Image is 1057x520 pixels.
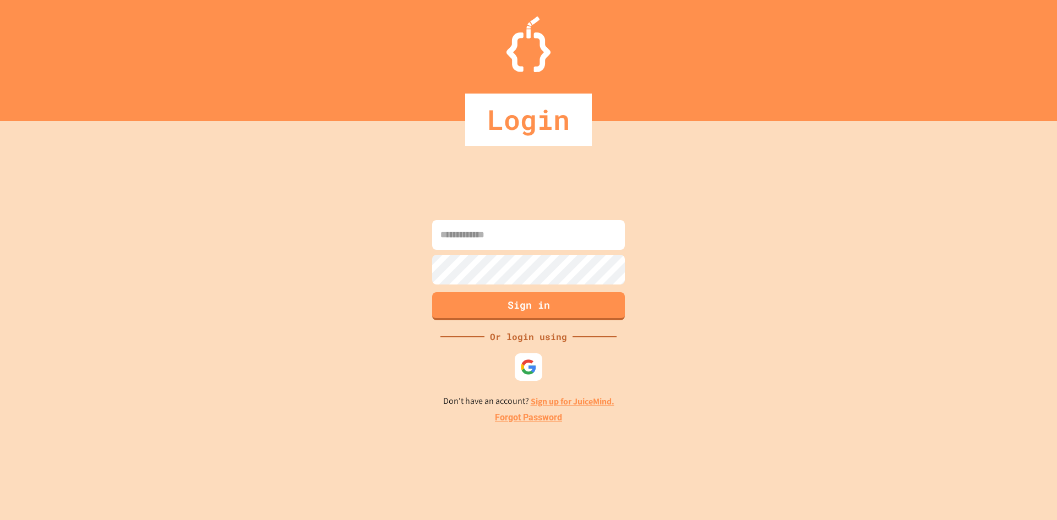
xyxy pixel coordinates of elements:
[966,428,1046,475] iframe: chat widget
[465,94,592,146] div: Login
[520,359,537,375] img: google-icon.svg
[432,292,625,320] button: Sign in
[495,411,562,424] a: Forgot Password
[531,396,614,407] a: Sign up for JuiceMind.
[443,395,614,408] p: Don't have an account?
[484,330,573,343] div: Or login using
[506,17,551,72] img: Logo.svg
[1011,476,1046,509] iframe: chat widget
